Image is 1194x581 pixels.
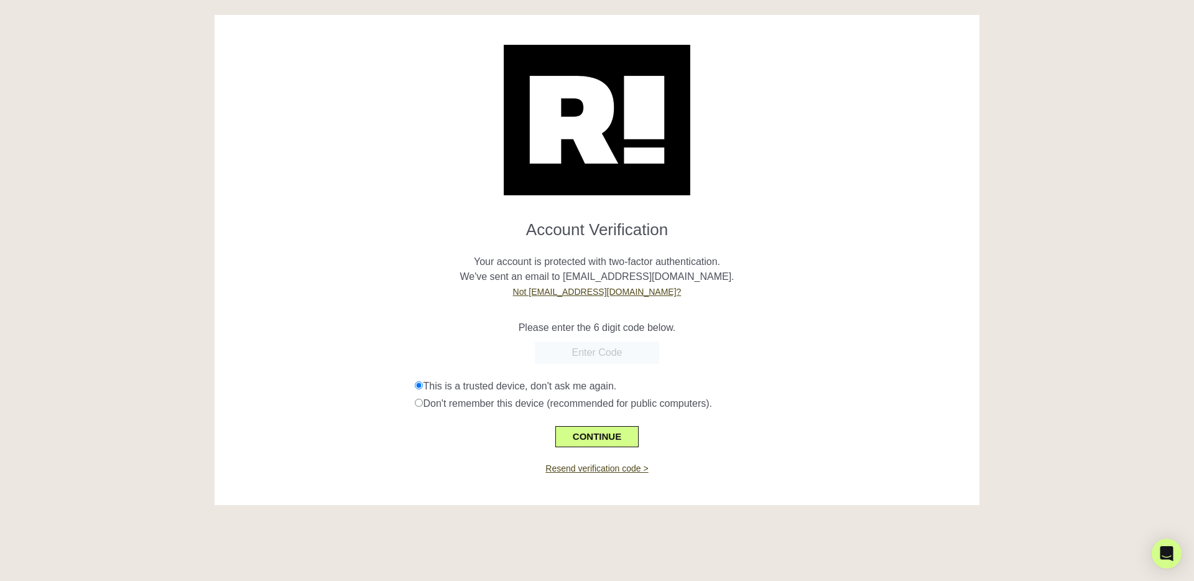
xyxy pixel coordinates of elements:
[224,239,970,299] p: Your account is protected with two-factor authentication. We've sent an email to [EMAIL_ADDRESS][...
[224,320,970,335] p: Please enter the 6 digit code below.
[415,379,970,394] div: This is a trusted device, don't ask me again.
[513,287,682,297] a: Not [EMAIL_ADDRESS][DOMAIN_NAME]?
[535,342,659,364] input: Enter Code
[545,463,648,473] a: Resend verification code >
[504,45,690,195] img: Retention.com
[224,210,970,239] h1: Account Verification
[1152,539,1182,569] div: Open Intercom Messenger
[555,426,639,447] button: CONTINUE
[415,396,970,411] div: Don't remember this device (recommended for public computers).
